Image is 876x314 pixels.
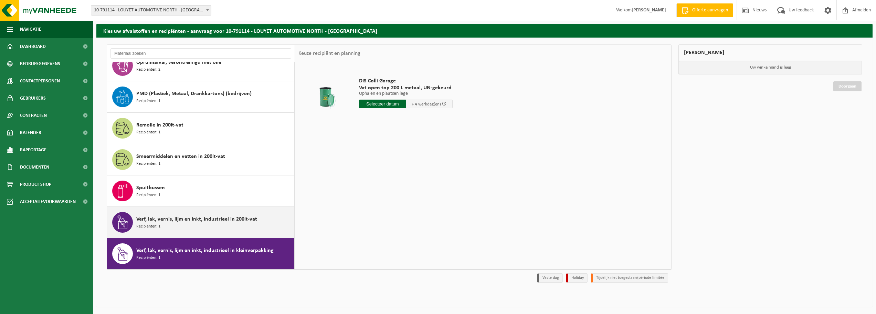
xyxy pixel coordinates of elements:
input: Selecteer datum [359,100,406,108]
span: Recipiënten: 1 [136,98,160,104]
span: Dashboard [20,38,46,55]
span: Verf, lak, vernis, lijm en inkt, industrieel in 200lt-vat [136,215,257,223]
a: Offerte aanvragen [676,3,733,17]
span: Gebruikers [20,90,46,107]
span: Vat open top 200 L metaal, UN-gekeurd [359,84,453,91]
span: Product Shop [20,176,51,193]
span: Rapportage [20,141,46,159]
span: Opruimafval, verontreinigd met olie [136,58,221,67]
span: Remolie in 200lt-vat [136,121,183,129]
button: Spuitbussen Recipiënten: 1 [107,175,295,207]
button: PMD (Plastiek, Metaal, Drankkartons) (bedrijven) Recipiënten: 1 [107,81,295,113]
input: Materiaal zoeken [110,48,291,59]
div: Keuze recipiënt en planning [295,45,364,62]
button: Verf, lak, vernis, lijm en inkt, industrieel in 200lt-vat Recipiënten: 1 [107,207,295,238]
div: [PERSON_NAME] [678,44,862,61]
p: Ophalen en plaatsen lege [359,91,453,96]
span: Recipiënten: 1 [136,223,160,230]
span: Kalender [20,124,41,141]
span: Recipiënten: 1 [136,192,160,199]
span: Recipiënten: 1 [136,161,160,167]
a: Doorgaan [833,81,862,91]
li: Vaste dag [537,273,563,283]
button: Verf, lak, vernis, lijm en inkt, industrieel in kleinverpakking Recipiënten: 1 [107,238,295,269]
p: Uw winkelmand is leeg [679,61,862,74]
span: DIS Colli Garage [359,78,453,84]
span: Documenten [20,159,49,176]
h2: Kies uw afvalstoffen en recipiënten - aanvraag voor 10-791114 - LOUYET AUTOMOTIVE NORTH - [GEOGRA... [96,24,873,37]
span: PMD (Plastiek, Metaal, Drankkartons) (bedrijven) [136,90,252,98]
span: Smeermiddelen en vetten in 200lt-vat [136,152,225,161]
span: + 4 werkdag(en) [412,102,441,107]
span: Acceptatievoorwaarden [20,193,76,210]
button: Opruimafval, verontreinigd met olie Recipiënten: 2 [107,50,295,81]
span: Bedrijfsgegevens [20,55,60,72]
span: Navigatie [20,21,41,38]
span: Recipiënten: 2 [136,67,160,73]
span: Verf, lak, vernis, lijm en inkt, industrieel in kleinverpakking [136,246,274,255]
span: Recipiënten: 1 [136,255,160,261]
button: Remolie in 200lt-vat Recipiënten: 1 [107,113,295,144]
span: Contracten [20,107,47,124]
li: Tijdelijk niet toegestaan/période limitée [591,273,668,283]
strong: [PERSON_NAME] [632,8,666,13]
span: Offerte aanvragen [690,7,730,14]
span: 10-791114 - LOUYET AUTOMOTIVE NORTH - SINT-PIETERS-LEEUW [91,5,211,16]
span: 10-791114 - LOUYET AUTOMOTIVE NORTH - SINT-PIETERS-LEEUW [91,6,211,15]
span: Contactpersonen [20,72,60,90]
span: Recipiënten: 1 [136,129,160,136]
button: Smeermiddelen en vetten in 200lt-vat Recipiënten: 1 [107,144,295,175]
li: Holiday [566,273,588,283]
span: Spuitbussen [136,184,165,192]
